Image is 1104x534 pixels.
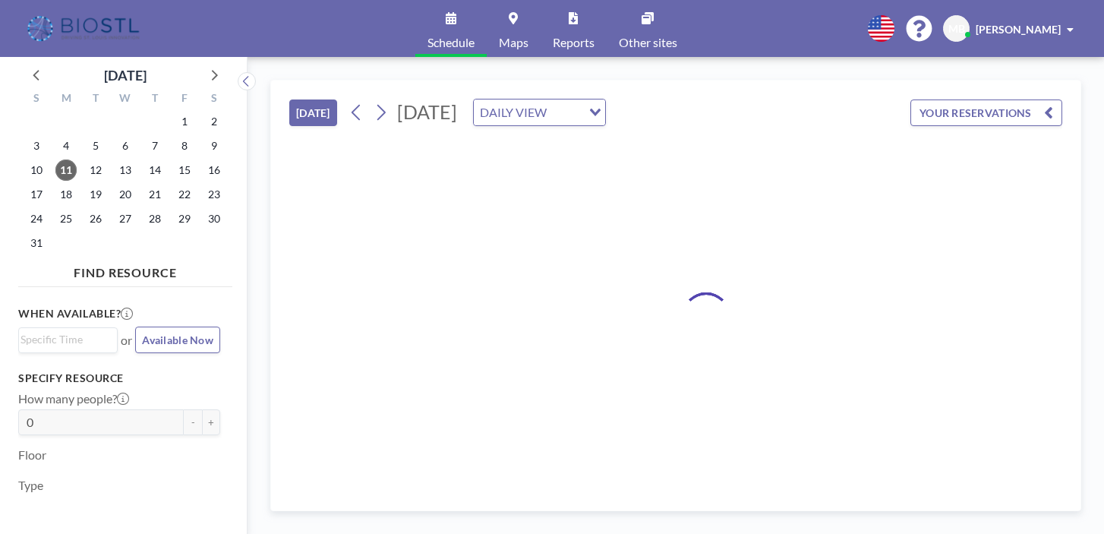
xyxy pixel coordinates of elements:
div: T [81,90,111,109]
span: Sunday, August 24, 2025 [26,208,47,229]
div: T [140,90,169,109]
span: Saturday, August 23, 2025 [203,184,225,205]
span: DAILY VIEW [477,103,550,122]
span: Saturday, August 2, 2025 [203,111,225,132]
span: Other sites [619,36,677,49]
span: Wednesday, August 27, 2025 [115,208,136,229]
span: Friday, August 22, 2025 [174,184,195,205]
span: [PERSON_NAME] [976,23,1061,36]
span: Available Now [142,333,213,346]
button: YOUR RESERVATIONS [910,100,1062,126]
span: Thursday, August 7, 2025 [144,135,166,156]
span: [DATE] [397,100,457,123]
span: Monday, August 25, 2025 [55,208,77,229]
div: [DATE] [104,65,147,86]
span: Sunday, August 17, 2025 [26,184,47,205]
span: Sunday, August 31, 2025 [26,232,47,254]
span: Tuesday, August 26, 2025 [85,208,106,229]
span: Wednesday, August 13, 2025 [115,160,136,181]
span: Saturday, August 16, 2025 [203,160,225,181]
div: W [111,90,140,109]
div: M [52,90,81,109]
label: Type [18,478,43,493]
span: Reports [553,36,595,49]
span: Monday, August 18, 2025 [55,184,77,205]
div: S [22,90,52,109]
span: Tuesday, August 5, 2025 [85,135,106,156]
span: MB [948,22,965,36]
span: Wednesday, August 20, 2025 [115,184,136,205]
button: Available Now [135,327,220,353]
span: Sunday, August 3, 2025 [26,135,47,156]
span: Friday, August 15, 2025 [174,160,195,181]
span: Tuesday, August 12, 2025 [85,160,106,181]
span: Monday, August 11, 2025 [55,160,77,181]
span: Sunday, August 10, 2025 [26,160,47,181]
span: Wednesday, August 6, 2025 [115,135,136,156]
label: Floor [18,447,46,463]
span: Thursday, August 28, 2025 [144,208,166,229]
span: or [121,333,132,348]
button: [DATE] [289,100,337,126]
span: Thursday, August 14, 2025 [144,160,166,181]
div: F [169,90,199,109]
img: organization-logo [24,14,145,44]
span: Saturday, August 9, 2025 [203,135,225,156]
div: S [199,90,229,109]
label: How many people? [18,391,129,406]
span: Tuesday, August 19, 2025 [85,184,106,205]
button: - [184,409,202,435]
div: Search for option [19,328,117,351]
span: Maps [499,36,528,49]
span: Monday, August 4, 2025 [55,135,77,156]
span: Friday, August 29, 2025 [174,208,195,229]
h4: FIND RESOURCE [18,259,232,280]
span: Schedule [427,36,475,49]
input: Search for option [551,103,580,122]
input: Search for option [21,331,109,348]
button: + [202,409,220,435]
h3: Specify resource [18,371,220,385]
span: Friday, August 8, 2025 [174,135,195,156]
div: Search for option [474,100,605,125]
span: Friday, August 1, 2025 [174,111,195,132]
span: Saturday, August 30, 2025 [203,208,225,229]
span: Thursday, August 21, 2025 [144,184,166,205]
